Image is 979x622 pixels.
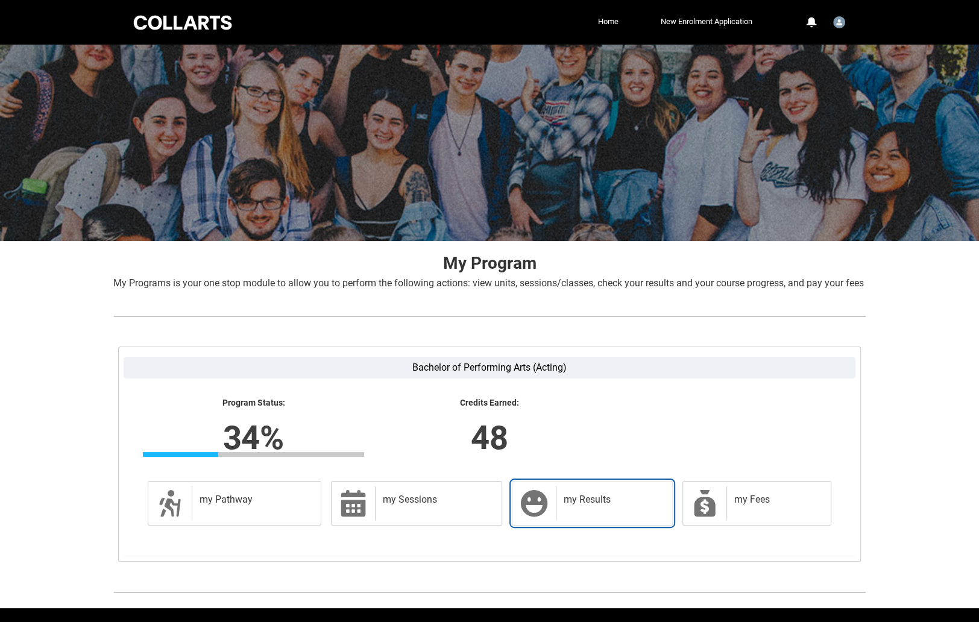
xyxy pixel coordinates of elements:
[65,413,441,462] lightning-formatted-number: 34%
[830,11,848,31] button: User Profile Student.dmackay.20252426
[113,310,866,322] img: REDU_GREY_LINE
[512,481,673,526] a: my Results
[113,586,866,598] img: REDU_GREY_LINE
[690,489,719,518] span: My Payments
[443,253,537,273] strong: My Program
[379,398,600,409] lightning-formatted-text: Credits Earned:
[564,494,660,506] h2: my Results
[200,494,309,506] h2: my Pathway
[156,489,184,518] span: Description of icon when needed
[143,398,364,409] lightning-formatted-text: Program Status:
[124,357,855,379] label: Bachelor of Performing Arts (Acting)
[113,277,864,289] span: My Programs is your one stop module to allow you to perform the following actions: view units, se...
[682,481,831,526] a: my Fees
[658,13,755,31] a: New Enrolment Application
[833,16,845,28] img: Student.dmackay.20252426
[595,13,622,31] a: Home
[383,494,489,506] h2: my Sessions
[734,494,819,506] h2: my Fees
[143,452,364,457] div: Progress Bar
[331,481,502,526] a: my Sessions
[148,481,321,526] a: my Pathway
[301,413,678,462] lightning-formatted-number: 48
